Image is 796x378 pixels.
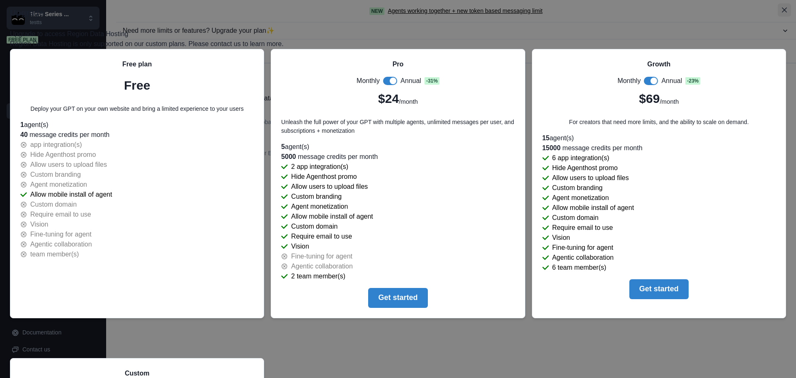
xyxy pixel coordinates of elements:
p: Monthly [357,76,380,86]
p: Vision [30,219,48,229]
p: Allow users to upload files [552,173,629,183]
p: Fine-tuning for agent [552,243,614,253]
p: Vision [552,233,570,243]
span: 1 [20,121,24,128]
p: Hide Agenthost promo [552,163,618,173]
p: Allow mobile install of agent [291,212,373,222]
p: Agent monetization [552,193,609,203]
p: Allow users to upload files [291,182,368,192]
span: 15 [542,134,550,141]
p: Hide Agenthost promo [30,150,96,160]
p: 2 app integration(s) [291,162,348,172]
p: Agentic collaboration [30,239,92,249]
p: Growth [647,59,670,69]
p: team member(s) [30,249,79,259]
span: - 31 % [425,77,439,85]
p: $24 [378,89,399,108]
span: 40 [20,131,28,138]
span: - 23 % [685,77,700,85]
p: For creators that need more limits, and the ability to scale on demand. [569,118,749,127]
p: Pro [393,59,404,69]
p: app integration(s) [30,140,82,150]
p: Custom domain [552,213,599,223]
p: Free [124,76,150,95]
p: /month [660,97,679,107]
p: Allow users to upload files [30,160,107,170]
span: 5000 [281,153,296,160]
p: Vision [291,241,309,251]
button: Close [778,3,791,17]
p: Require email to use [30,210,91,219]
p: Require email to use [552,223,613,233]
p: 2 team member(s) [291,271,345,281]
span: 5 [281,143,285,150]
p: agent(s) [20,120,254,130]
p: Allow mobile install of agent [552,203,634,213]
p: agent(s) [281,142,514,152]
p: Hide Agenthost promo [291,172,357,182]
p: Monthly [617,76,641,86]
p: Region Data Hosting is only supported on our custom plans. Please contact us to learn more. [10,39,786,49]
p: Custom branding [30,170,81,180]
button: Get started [368,288,427,308]
p: Agentic collaboration [552,253,614,263]
p: Annual [400,76,421,86]
p: Fine-tuning for agent [291,251,352,261]
p: Custom branding [552,183,603,193]
p: Fine-tuning for agent [30,229,92,239]
p: Unleash the full power of your GPT with multiple agents, unlimited messages per user, and subscri... [281,118,514,135]
p: Allow mobile install of agent [30,190,112,200]
button: Get started [629,279,689,299]
p: message credits per month [542,143,776,153]
p: Agentic collaboration [291,261,353,271]
p: Agent monetization [30,180,87,190]
p: message credits per month [20,130,254,140]
p: Deploy your GPT on your own website and bring a limited experience to your users [31,105,244,113]
p: /month [399,97,418,107]
p: Agent monetization [291,202,348,212]
p: Require email to use [291,232,352,241]
h2: Upgrade to access Region Data Hosting [10,29,786,39]
span: 15000 [542,144,561,151]
p: 6 team member(s) [552,263,607,273]
p: Annual [661,76,682,86]
p: 6 app integration(s) [552,153,609,163]
p: Custom domain [30,200,77,210]
p: Custom domain [291,222,337,232]
p: $69 [639,89,660,108]
p: Free plan [122,59,152,69]
p: agent(s) [542,133,776,143]
p: message credits per month [281,152,514,162]
p: Custom branding [291,192,342,202]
